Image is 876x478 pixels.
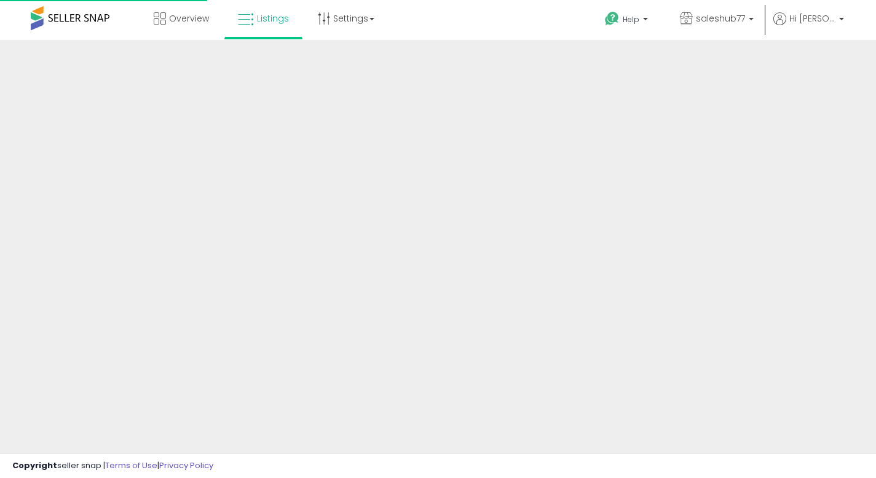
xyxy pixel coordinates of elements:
i: Get Help [604,11,620,26]
a: Help [595,2,660,40]
a: Privacy Policy [159,460,213,471]
span: Hi [PERSON_NAME] [789,12,835,25]
div: seller snap | | [12,460,213,472]
a: Hi [PERSON_NAME] [773,12,844,40]
a: Terms of Use [105,460,157,471]
span: Listings [257,12,289,25]
strong: Copyright [12,460,57,471]
span: saleshub77 [696,12,745,25]
span: Help [623,14,639,25]
span: Overview [169,12,209,25]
